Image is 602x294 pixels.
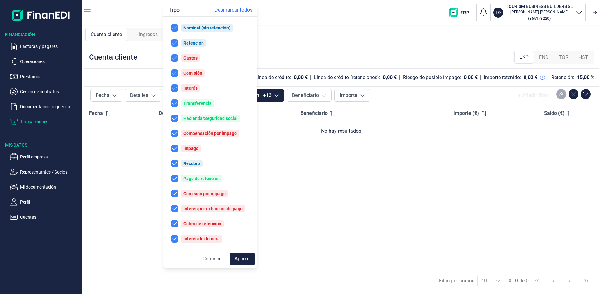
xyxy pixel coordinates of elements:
[198,253,227,265] button: Cancelar
[10,118,79,126] button: Transacciones
[20,168,79,176] p: Representantes / Socios
[183,176,220,181] div: Pago de retención
[10,88,79,95] button: Cesión de contratos
[20,118,79,126] p: Transacciones
[183,206,243,211] div: Interés por extensión de pago
[166,97,255,110] button: Transferencia
[255,74,291,81] div: Línea de crédito:
[20,213,79,221] p: Cuentas
[166,67,255,79] button: Comisión
[20,183,79,191] p: Mi documentación
[20,88,79,95] p: Cesión de contratos
[10,43,79,50] button: Facturas y pagarés
[166,127,255,140] button: Compensación por impago
[334,89,370,102] button: Importe
[10,198,79,206] button: Perfil
[509,278,529,283] span: 0 - 0 de 0
[166,142,255,155] button: Impago
[183,56,198,61] div: Gastos
[183,25,230,30] div: Nominal (sin retención)
[183,131,237,136] div: Compensación por impago
[559,54,568,61] span: TOR
[183,116,238,121] div: Hacienda/Seguridad social
[20,103,79,110] p: Documentación requerida
[125,89,161,102] button: Detalles
[20,43,79,50] p: Facturas y pagarés
[310,74,311,81] div: |
[480,74,481,81] div: |
[230,253,255,265] button: Aplicar
[214,6,252,14] span: Desmarcar todos
[10,153,79,161] button: Perfil empresa
[166,82,255,94] button: Interés
[506,3,573,9] h3: TOURISM BUSINESS BUILDERS SL
[495,9,501,16] p: TO
[10,73,79,80] button: Préstamos
[20,73,79,80] p: Préstamos
[546,273,561,288] button: Previous Page
[159,110,177,117] span: Detalles
[453,110,479,117] span: Importe (€)
[163,4,257,268] div: TipoDesmarcar todosNominal (sin retención)RetenciónGastosComisiónInterésTransferenciaHacienda/Seg...
[163,4,185,16] div: Tipo
[139,31,158,38] span: Ingresos
[12,5,70,25] img: Logo de aplicación
[514,51,534,64] div: LKP
[89,127,594,135] div: No hay resultados.
[90,89,122,102] button: Fecha
[166,202,255,215] button: Interés por extensión de pago
[399,74,400,81] div: |
[166,52,255,64] button: Gastos
[183,101,212,106] div: Transferencia
[579,273,594,288] button: Last Page
[544,110,565,117] span: Saldo (€)
[484,74,521,81] div: Importe retenido:
[183,40,204,45] div: Retención
[294,74,308,81] div: 0,00 €
[127,28,169,41] div: Ingresos
[10,103,79,110] button: Documentación requerida
[183,86,198,91] div: Interés
[20,153,79,161] p: Perfil empresa
[10,183,79,191] button: Mi documentación
[183,146,198,151] div: Impago
[166,172,255,185] button: Pago de retención
[578,54,588,61] span: HST
[547,74,549,81] div: |
[166,157,255,170] button: Recobro
[166,37,255,49] button: Retención
[20,198,79,206] p: Perfil
[166,187,255,200] button: Comisión por impago
[551,74,574,81] div: Retención:
[166,112,255,125] button: Hacienda/Seguridad social
[10,58,79,65] button: Operaciones
[383,74,397,81] div: 0,00 €
[520,53,529,61] span: LKP
[493,3,583,22] button: TOTOURISM BUSINESS BUILDERS SL[PERSON_NAME] [PERSON_NAME](B65178220)
[506,9,573,14] p: [PERSON_NAME] [PERSON_NAME]
[529,273,544,288] button: First Page
[314,74,380,81] div: Línea de crédito (retenciones):
[562,273,577,288] button: Next Page
[183,221,221,226] div: Cobro de retención
[300,110,328,117] span: Beneficiario
[89,52,137,62] div: Cuenta cliente
[534,51,554,64] div: FND
[403,74,461,81] div: Riesgo de posible impago:
[183,191,226,196] div: Comisión por impago
[554,51,573,64] div: TOR
[287,89,332,102] button: Beneficiario
[491,275,506,287] div: Choose
[183,71,202,76] div: Comisión
[528,16,551,21] small: Copiar cif
[573,51,593,64] div: HST
[183,236,220,241] div: Interés de demora
[577,74,594,81] div: 15,00 %
[91,31,122,38] span: Cuenta cliente
[166,233,255,245] button: Interés de demora
[539,54,549,61] span: FND
[464,74,478,81] div: 0,00 €
[524,74,537,81] div: 0,00 €
[85,28,127,41] div: Cuenta cliente
[10,168,79,176] button: Representantes / Socios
